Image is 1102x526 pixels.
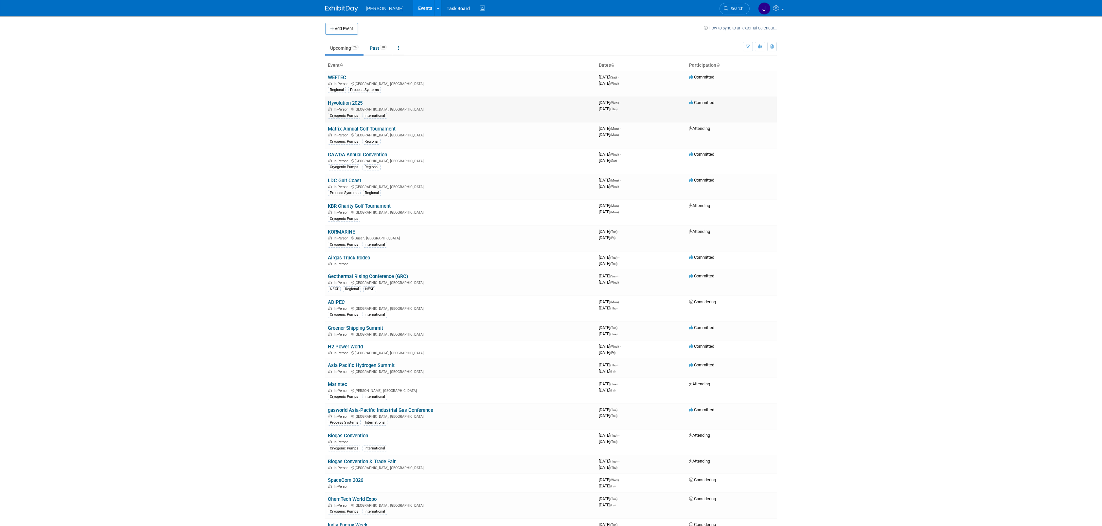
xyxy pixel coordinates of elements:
[620,126,621,131] span: -
[618,229,619,234] span: -
[599,459,619,464] span: [DATE]
[610,101,619,105] span: (Wed)
[599,465,617,470] span: [DATE]
[328,229,355,235] a: KORMARINE
[328,178,361,184] a: LDC Gulf Coast
[328,331,594,337] div: [GEOGRAPHIC_DATA], [GEOGRAPHIC_DATA]
[610,478,619,482] span: (Wed)
[620,203,621,208] span: -
[334,262,350,266] span: In-Person
[328,286,341,292] div: NEAT
[363,286,376,292] div: NESP
[599,331,617,336] span: [DATE]
[610,440,617,444] span: (Thu)
[620,152,621,157] span: -
[599,184,619,189] span: [DATE]
[328,113,360,119] div: Cryogenic Pumps
[328,158,594,163] div: [GEOGRAPHIC_DATA], [GEOGRAPHIC_DATA]
[618,255,619,260] span: -
[599,325,619,330] span: [DATE]
[689,152,714,157] span: Committed
[720,3,750,14] a: Search
[704,26,777,30] a: How to sync to an external calendar...
[610,133,619,137] span: (Mon)
[334,107,350,112] span: In-Person
[618,433,619,438] span: -
[610,274,617,278] span: (Sun)
[328,235,594,240] div: Busan, [GEOGRAPHIC_DATA]
[363,139,381,145] div: Regional
[328,484,332,488] img: In-Person Event
[689,344,714,349] span: Committed
[610,460,617,463] span: (Tue)
[334,236,350,240] span: In-Person
[325,6,358,12] img: ExhibitDay
[610,434,617,437] span: (Tue)
[599,306,617,310] span: [DATE]
[599,106,617,111] span: [DATE]
[620,344,621,349] span: -
[328,370,332,373] img: In-Person Event
[758,2,771,15] img: Jennifer Cheatham
[620,299,621,304] span: -
[610,107,617,111] span: (Thu)
[328,465,594,470] div: [GEOGRAPHIC_DATA], [GEOGRAPHIC_DATA]
[334,466,350,470] span: In-Person
[599,362,619,367] span: [DATE]
[328,446,360,451] div: Cryogenic Pumps
[328,210,332,214] img: In-Person Event
[328,107,332,111] img: In-Person Event
[599,126,621,131] span: [DATE]
[328,216,360,222] div: Cryogenic Pumps
[328,459,396,465] a: Biogas Convention & Trade Fair
[599,280,619,285] span: [DATE]
[328,262,332,265] img: In-Person Event
[328,466,332,469] img: In-Person Event
[689,362,714,367] span: Committed
[610,281,619,284] span: (Wed)
[334,351,350,355] span: In-Person
[599,75,619,79] span: [DATE]
[689,273,714,278] span: Committed
[328,100,363,106] a: Hyvolution 2025
[599,273,619,278] span: [DATE]
[328,133,332,136] img: In-Person Event
[620,100,621,105] span: -
[334,484,350,489] span: In-Person
[689,433,710,438] span: Attending
[610,262,617,266] span: (Thu)
[599,81,619,86] span: [DATE]
[610,300,619,304] span: (Mon)
[610,179,619,182] span: (Mon)
[610,204,619,208] span: (Mon)
[618,459,619,464] span: -
[343,286,361,292] div: Regional
[689,203,710,208] span: Attending
[689,178,714,183] span: Committed
[328,132,594,137] div: [GEOGRAPHIC_DATA], [GEOGRAPHIC_DATA]
[334,281,350,285] span: In-Person
[328,203,391,209] a: KBR Charity Golf Tournament
[328,433,368,439] a: Biogas Convention
[610,466,617,469] span: (Thu)
[610,236,615,240] span: (Fri)
[328,75,346,80] a: WEFTEC
[363,509,387,515] div: International
[328,414,332,418] img: In-Person Event
[328,477,363,483] a: SpaceCom 2026
[610,256,617,259] span: (Tue)
[689,299,716,304] span: Considering
[328,332,332,336] img: In-Person Event
[363,420,387,426] div: International
[328,184,594,189] div: [GEOGRAPHIC_DATA], [GEOGRAPHIC_DATA]
[328,362,395,368] a: Asia Pacific Hydrogen Summit
[334,440,350,444] span: In-Person
[328,307,332,310] img: In-Person Event
[599,502,615,507] span: [DATE]
[599,350,615,355] span: [DATE]
[328,139,360,145] div: Cryogenic Pumps
[618,325,619,330] span: -
[686,60,777,71] th: Participation
[328,312,360,318] div: Cryogenic Pumps
[620,477,621,482] span: -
